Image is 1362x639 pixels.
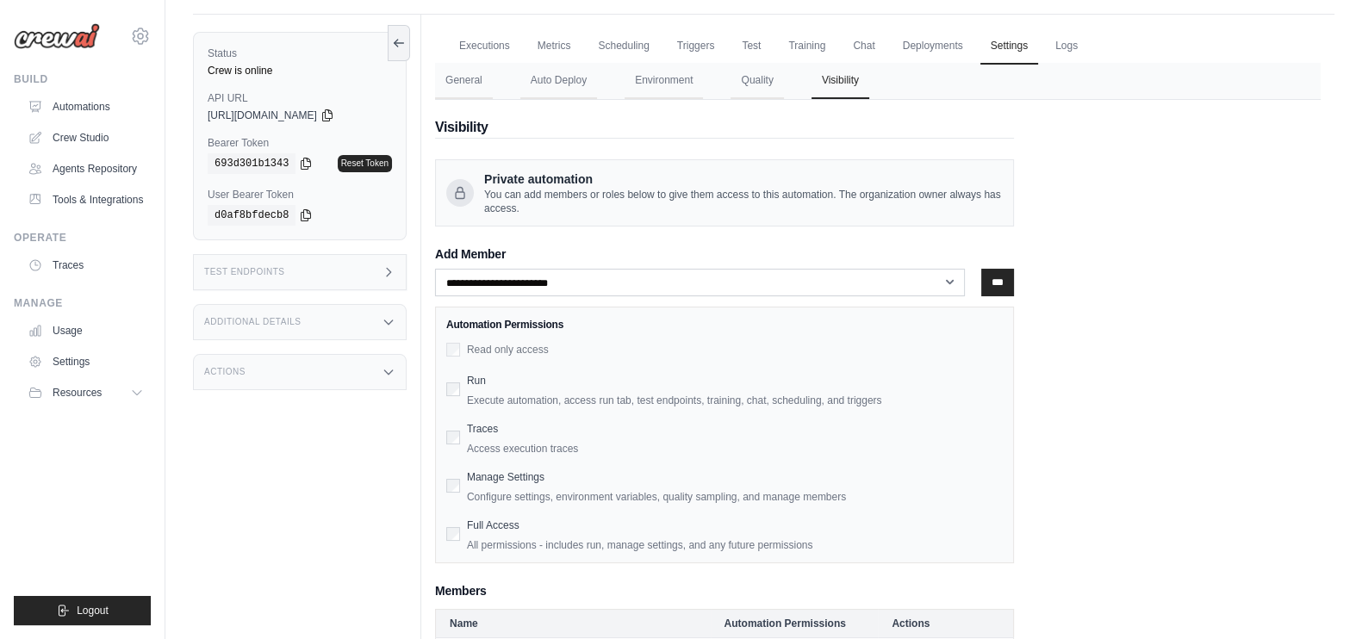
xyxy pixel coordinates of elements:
[208,136,392,150] label: Bearer Token
[446,318,1003,332] h3: Automation Permissions
[484,188,1003,215] span: You can add members or roles below to give them access to this automation. The organization owner...
[843,28,885,65] a: Chat
[14,596,151,625] button: Logout
[467,423,498,435] label: Traces
[588,28,659,65] a: Scheduling
[449,28,520,65] a: Executions
[435,63,493,99] button: General
[21,348,151,375] a: Settings
[731,63,783,99] button: Quality
[436,609,711,637] th: Name
[484,171,1003,188] span: Private automation
[204,367,246,377] h3: Actions
[208,188,392,202] label: User Bearer Token
[667,28,725,65] a: Triggers
[53,386,102,400] span: Resources
[21,317,151,344] a: Usage
[204,317,301,327] h3: Additional Details
[731,28,771,65] a: Test
[467,394,1003,407] label: Execute automation, access run tab, test endpoints, training, chat, scheduling, and triggers
[980,28,1038,65] a: Settings
[14,231,151,245] div: Operate
[21,155,151,183] a: Agents Repository
[467,519,519,531] label: Full Access
[77,604,109,617] span: Logout
[338,155,392,172] a: Reset Token
[21,379,151,406] button: Resources
[435,63,1321,99] nav: Tabs
[467,344,549,356] label: Read only access
[711,609,879,637] th: Automation Permissions
[21,186,151,214] a: Tools & Integrations
[778,28,836,65] a: Training
[14,72,151,86] div: Build
[208,205,295,226] code: d0af8bfdecb8
[21,251,151,279] a: Traces
[812,63,869,99] button: Visibility
[208,153,295,174] code: 693d301b1343
[435,117,1014,138] h2: Visibility
[208,91,392,105] label: API URL
[527,28,581,65] a: Metrics
[14,296,151,310] div: Manage
[467,375,486,387] label: Run
[435,584,1014,599] h3: Members
[204,267,285,277] h3: Test Endpoints
[435,247,1014,262] h3: Add Member
[520,63,597,99] button: Auto Deploy
[208,64,392,78] div: Crew is online
[467,471,544,483] label: Manage Settings
[892,28,973,65] a: Deployments
[208,47,392,60] label: Status
[467,538,1003,552] label: All permissions - includes run, manage settings, and any future permissions
[625,63,703,99] button: Environment
[467,442,1003,456] label: Access execution traces
[14,23,100,49] img: Logo
[878,609,1013,637] th: Actions
[21,93,151,121] a: Automations
[21,124,151,152] a: Crew Studio
[1045,28,1088,65] a: Logs
[208,109,317,122] span: [URL][DOMAIN_NAME]
[467,490,1003,504] label: Configure settings, environment variables, quality sampling, and manage members
[1276,556,1362,639] iframe: Chat Widget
